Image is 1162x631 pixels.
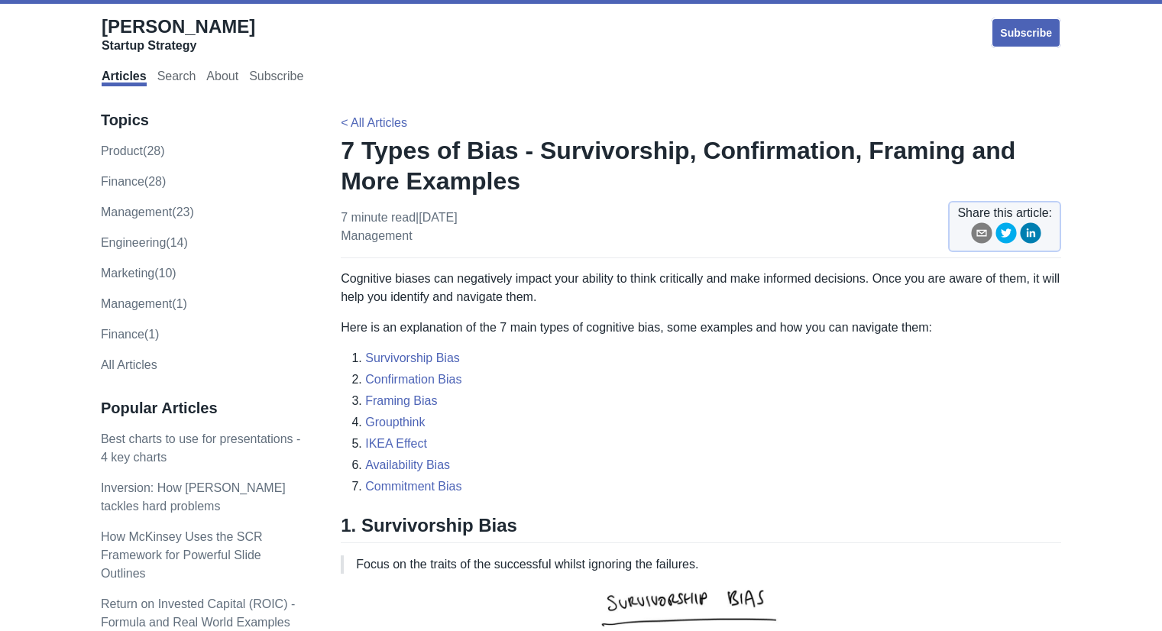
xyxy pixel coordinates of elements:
[341,116,407,129] a: < All Articles
[101,236,188,249] a: engineering(14)
[341,270,1061,306] p: Cognitive biases can negatively impact your ability to think critically and make informed decisio...
[1020,222,1041,249] button: linkedin
[102,16,255,37] span: [PERSON_NAME]
[101,358,157,371] a: All Articles
[102,15,255,53] a: [PERSON_NAME]Startup Strategy
[341,319,1061,337] p: Here is an explanation of the 7 main types of cognitive bias, some examples and how you can navig...
[971,222,992,249] button: email
[101,267,176,280] a: marketing(10)
[365,416,425,429] a: Groupthink
[101,144,165,157] a: product(28)
[365,351,460,364] a: Survivorship Bias
[102,70,147,86] a: Articles
[341,514,1061,543] h2: 1. Survivorship Bias
[991,18,1061,48] a: Subscribe
[356,555,1049,574] p: Focus on the traits of the successful whilst ignoring the failures.
[341,229,412,242] a: management
[101,597,295,629] a: Return on Invested Capital (ROIC) - Formula and Real World Examples
[341,209,457,245] p: 7 minute read | [DATE]
[101,328,159,341] a: Finance(1)
[101,205,194,218] a: management(23)
[365,437,427,450] a: IKEA Effect
[365,458,450,471] a: Availability Bias
[995,222,1017,249] button: twitter
[249,70,303,86] a: Subscribe
[101,297,187,310] a: Management(1)
[365,394,437,407] a: Framing Bias
[101,432,300,464] a: Best charts to use for presentations - 4 key charts
[157,70,196,86] a: Search
[365,373,461,386] a: Confirmation Bias
[101,481,286,513] a: Inversion: How [PERSON_NAME] tackles hard problems
[341,135,1061,196] h1: 7 Types of Bias - Survivorship, Confirmation, Framing and More Examples
[206,70,238,86] a: About
[101,175,166,188] a: finance(28)
[102,38,255,53] div: Startup Strategy
[957,204,1052,222] span: Share this article:
[101,111,309,130] h3: Topics
[101,399,309,418] h3: Popular Articles
[101,530,263,580] a: How McKinsey Uses the SCR Framework for Powerful Slide Outlines
[365,480,461,493] a: Commitment Bias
